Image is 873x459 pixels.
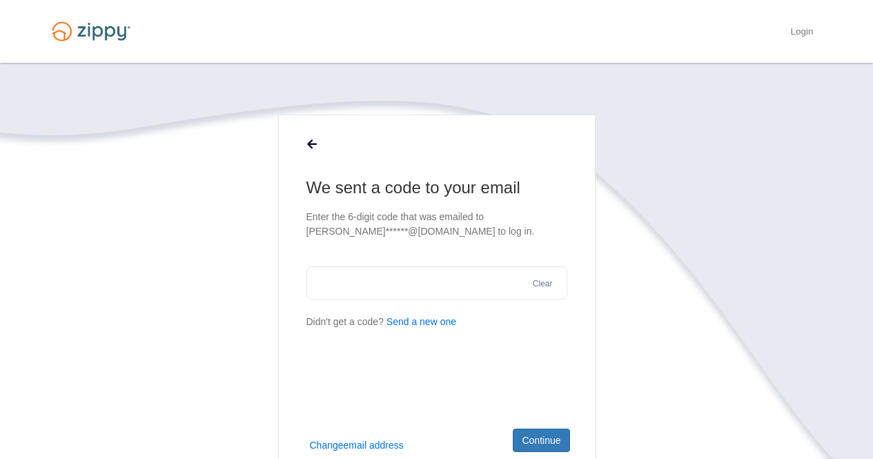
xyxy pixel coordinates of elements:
button: Clear [529,277,557,291]
button: Continue [513,429,569,452]
p: Didn't get a code? [306,308,567,336]
a: Login [790,26,813,40]
button: Send a new one [386,315,456,329]
img: Logo [43,15,139,48]
button: Changeemail address [310,438,404,452]
h1: We sent a code to your email [306,177,567,199]
p: Enter the 6-digit code that was emailed to [PERSON_NAME]******@[DOMAIN_NAME] to log in. [306,210,567,239]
